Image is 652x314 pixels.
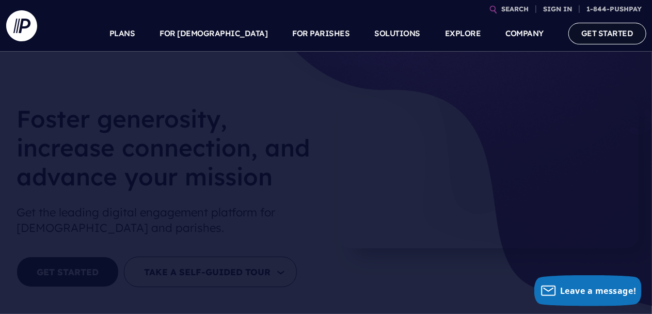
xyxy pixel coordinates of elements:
a: SOLUTIONS [375,15,421,52]
a: FOR PARISHES [293,15,350,52]
span: Leave a message! [560,285,637,296]
a: FOR [DEMOGRAPHIC_DATA] [160,15,268,52]
button: Leave a message! [534,275,642,306]
a: GET STARTED [568,23,646,44]
a: COMPANY [506,15,544,52]
a: EXPLORE [445,15,481,52]
a: PLANS [109,15,135,52]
